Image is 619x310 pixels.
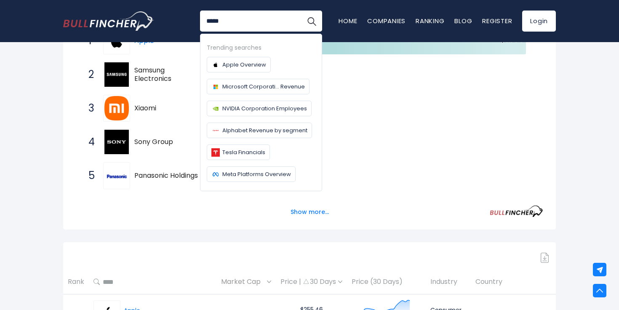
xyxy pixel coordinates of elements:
th: Price (30 Days) [347,270,426,294]
span: 5 [84,168,93,183]
a: NVIDIA Corporation Employees [207,101,312,116]
img: Panasonic Holdings [104,163,129,188]
span: Panasonic Holdings [134,171,198,180]
img: Xiaomi [104,96,129,120]
span: Samsung Electronics [134,66,198,84]
a: Microsoft Corporati... Revenue [207,79,309,94]
img: Company logo [211,83,220,91]
div: Price | 30 Days [280,278,342,286]
a: Blog [454,16,472,25]
span: Xiaomi [134,104,198,113]
button: Show more... [285,205,334,219]
span: 2 [84,67,93,82]
img: Samsung Electronics [104,62,129,87]
img: Company logo [211,170,220,179]
img: Company logo [211,126,220,135]
th: Country [471,270,556,294]
span: 3 [84,101,93,115]
span: Alphabet Revenue by segment [222,126,307,135]
span: Apple Overview [222,60,266,69]
img: Sony Group [104,130,129,154]
a: Login [522,11,556,32]
th: Rank [63,270,89,294]
a: Tesla Financials [207,144,270,160]
a: Apple Overview [207,57,271,72]
a: Alphabet Revenue by segment [207,123,312,138]
img: Company logo [211,104,220,113]
a: Ranking [416,16,444,25]
span: Tesla Financials [222,148,265,157]
img: Company logo [211,61,220,69]
img: Company logo [211,148,220,157]
a: Home [339,16,357,25]
span: Meta Platforms Overview [222,170,291,179]
span: Sony Group [134,138,198,147]
span: NVIDIA Corporation Employees [222,104,307,113]
button: Search [301,11,322,32]
a: Companies [367,16,406,25]
a: Register [482,16,512,25]
span: Microsoft Corporati... Revenue [222,82,305,91]
img: Bullfincher logo [63,11,154,31]
a: Go to homepage [63,11,154,31]
span: Market Cap [221,275,265,289]
span: 4 [84,135,93,149]
th: Industry [426,270,471,294]
a: Meta Platforms Overview [207,166,296,182]
div: Trending searches [207,43,315,53]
